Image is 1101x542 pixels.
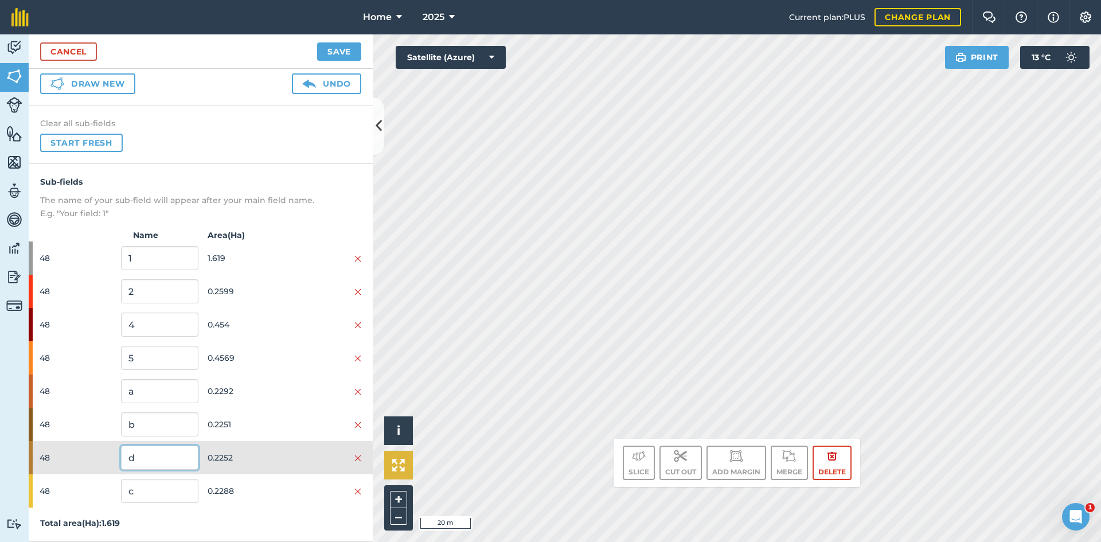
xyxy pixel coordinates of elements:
[6,268,22,286] img: svg+xml;base64,PD94bWwgdmVyc2lvbj0iMS4wIiBlbmNvZGluZz0idXRmLTgiPz4KPCEtLSBHZW5lcmF0b3I6IEFkb2JlIE...
[29,241,373,275] div: 481.619
[11,8,29,26] img: fieldmargin Logo
[40,380,116,402] span: 48
[397,423,400,438] span: i
[40,134,123,152] button: Start fresh
[40,347,116,369] span: 48
[29,308,373,341] div: 480.454
[317,42,361,61] button: Save
[29,341,373,375] div: 480.4569
[729,449,743,463] img: svg+xml;base64,PD94bWwgdmVyc2lvbj0iMS4wIiBlbmNvZGluZz0idXRmLTgiPz4KPCEtLSBHZW5lcmF0b3I6IEFkb2JlIE...
[208,447,284,469] span: 0.2252
[390,491,407,508] button: +
[201,229,373,241] strong: Area ( Ha )
[1020,46,1090,69] button: 13 °C
[674,449,688,463] img: svg+xml;base64,PD94bWwgdmVyc2lvbj0iMS4wIiBlbmNvZGluZz0idXRmLTgiPz4KPCEtLSBHZW5lcmF0b3I6IEFkb2JlIE...
[40,414,116,435] span: 48
[384,416,413,445] button: i
[208,280,284,302] span: 0.2599
[6,298,22,314] img: svg+xml;base64,PD94bWwgdmVyc2lvbj0iMS4wIiBlbmNvZGluZz0idXRmLTgiPz4KPCEtLSBHZW5lcmF0b3I6IEFkb2JlIE...
[40,194,361,206] p: The name of your sub-field will appear after your main field name.
[40,480,116,502] span: 48
[40,118,361,129] h4: Clear all sub-fields
[1079,11,1092,23] img: A cog icon
[208,380,284,402] span: 0.2292
[6,240,22,257] img: svg+xml;base64,PD94bWwgdmVyc2lvbj0iMS4wIiBlbmNvZGluZz0idXRmLTgiPz4KPCEtLSBHZW5lcmF0b3I6IEFkb2JlIE...
[945,46,1009,69] button: Print
[40,447,116,469] span: 48
[1086,503,1095,512] span: 1
[115,229,201,241] strong: Name
[6,182,22,200] img: svg+xml;base64,PD94bWwgdmVyc2lvbj0iMS4wIiBlbmNvZGluZz0idXRmLTgiPz4KPCEtLSBHZW5lcmF0b3I6IEFkb2JlIE...
[40,247,116,269] span: 48
[1060,46,1083,69] img: svg+xml;base64,PD94bWwgdmVyc2lvbj0iMS4wIiBlbmNvZGluZz0idXRmLTgiPz4KPCEtLSBHZW5lcmF0b3I6IEFkb2JlIE...
[771,446,808,480] button: Merge
[6,97,22,113] img: svg+xml;base64,PD94bWwgdmVyc2lvbj0iMS4wIiBlbmNvZGluZz0idXRmLTgiPz4KPCEtLSBHZW5lcmF0b3I6IEFkb2JlIE...
[29,275,373,308] div: 480.2599
[1014,11,1028,23] img: A question mark icon
[982,11,996,23] img: Two speech bubbles overlapping with the left bubble in the forefront
[40,73,135,94] button: Draw new
[354,420,361,430] img: svg+xml;base64,PHN2ZyB4bWxucz0iaHR0cDovL3d3dy53My5vcmcvMjAwMC9zdmciIHdpZHRoPSIyMiIgaGVpZ2h0PSIzMC...
[40,42,97,61] a: Cancel
[40,518,120,528] strong: Total area ( Ha ): 1.619
[354,487,361,496] img: svg+xml;base64,PHN2ZyB4bWxucz0iaHR0cDovL3d3dy53My5vcmcvMjAwMC9zdmciIHdpZHRoPSIyMiIgaGVpZ2h0PSIzMC...
[827,449,837,463] img: svg+xml;base64,PHN2ZyB4bWxucz0iaHR0cDovL3d3dy53My5vcmcvMjAwMC9zdmciIHdpZHRoPSIxOCIgaGVpZ2h0PSIyNC...
[354,287,361,297] img: svg+xml;base64,PHN2ZyB4bWxucz0iaHR0cDovL3d3dy53My5vcmcvMjAwMC9zdmciIHdpZHRoPSIyMiIgaGVpZ2h0PSIzMC...
[632,449,646,463] img: svg+xml;base64,PD94bWwgdmVyc2lvbj0iMS4wIiBlbmNvZGluZz0idXRmLTgiPz4KPCEtLSBHZW5lcmF0b3I6IEFkb2JlIE...
[40,314,116,336] span: 48
[392,459,405,471] img: Four arrows, one pointing top left, one top right, one bottom right and the last bottom left
[6,125,22,142] img: svg+xml;base64,PHN2ZyB4bWxucz0iaHR0cDovL3d3dy53My5vcmcvMjAwMC9zdmciIHdpZHRoPSI1NiIgaGVpZ2h0PSI2MC...
[292,73,361,94] button: Undo
[40,176,361,188] h4: Sub-fields
[423,10,444,24] span: 2025
[874,8,961,26] a: Change plan
[29,474,373,508] div: 480.2288
[208,347,284,369] span: 0.4569
[1032,46,1051,69] span: 13 ° C
[29,375,373,408] div: 480.2292
[354,387,361,396] img: svg+xml;base64,PHN2ZyB4bWxucz0iaHR0cDovL3d3dy53My5vcmcvMjAwMC9zdmciIHdpZHRoPSIyMiIgaGVpZ2h0PSIzMC...
[782,449,796,463] img: svg+xml;base64,PD94bWwgdmVyc2lvbj0iMS4wIiBlbmNvZGluZz0idXRmLTgiPz4KPCEtLSBHZW5lcmF0b3I6IEFkb2JlIE...
[208,480,284,502] span: 0.2288
[354,321,361,330] img: svg+xml;base64,PHN2ZyB4bWxucz0iaHR0cDovL3d3dy53My5vcmcvMjAwMC9zdmciIHdpZHRoPSIyMiIgaGVpZ2h0PSIzMC...
[390,508,407,525] button: –
[396,46,506,69] button: Satellite (Azure)
[6,68,22,85] img: svg+xml;base64,PHN2ZyB4bWxucz0iaHR0cDovL3d3dy53My5vcmcvMjAwMC9zdmciIHdpZHRoPSI1NiIgaGVpZ2h0PSI2MC...
[363,10,392,24] span: Home
[1048,10,1059,24] img: svg+xml;base64,PHN2ZyB4bWxucz0iaHR0cDovL3d3dy53My5vcmcvMjAwMC9zdmciIHdpZHRoPSIxNyIgaGVpZ2h0PSIxNy...
[208,414,284,435] span: 0.2251
[6,154,22,171] img: svg+xml;base64,PHN2ZyB4bWxucz0iaHR0cDovL3d3dy53My5vcmcvMjAwMC9zdmciIHdpZHRoPSI1NiIgaGVpZ2h0PSI2MC...
[354,454,361,463] img: svg+xml;base64,PHN2ZyB4bWxucz0iaHR0cDovL3d3dy53My5vcmcvMjAwMC9zdmciIHdpZHRoPSIyMiIgaGVpZ2h0PSIzMC...
[208,314,284,336] span: 0.454
[813,446,852,480] button: Delete
[40,280,116,302] span: 48
[6,518,22,529] img: svg+xml;base64,PD94bWwgdmVyc2lvbj0iMS4wIiBlbmNvZGluZz0idXRmLTgiPz4KPCEtLSBHZW5lcmF0b3I6IEFkb2JlIE...
[6,211,22,228] img: svg+xml;base64,PD94bWwgdmVyc2lvbj0iMS4wIiBlbmNvZGluZz0idXRmLTgiPz4KPCEtLSBHZW5lcmF0b3I6IEFkb2JlIE...
[208,247,284,269] span: 1.619
[354,254,361,263] img: svg+xml;base64,PHN2ZyB4bWxucz0iaHR0cDovL3d3dy53My5vcmcvMjAwMC9zdmciIHdpZHRoPSIyMiIgaGVpZ2h0PSIzMC...
[955,50,966,64] img: svg+xml;base64,PHN2ZyB4bWxucz0iaHR0cDovL3d3dy53My5vcmcvMjAwMC9zdmciIHdpZHRoPSIxOSIgaGVpZ2h0PSIyNC...
[789,11,865,24] span: Current plan : PLUS
[40,207,361,220] p: E.g. "Your field: 1"
[6,39,22,56] img: svg+xml;base64,PD94bWwgdmVyc2lvbj0iMS4wIiBlbmNvZGluZz0idXRmLTgiPz4KPCEtLSBHZW5lcmF0b3I6IEFkb2JlIE...
[354,354,361,363] img: svg+xml;base64,PHN2ZyB4bWxucz0iaHR0cDovL3d3dy53My5vcmcvMjAwMC9zdmciIHdpZHRoPSIyMiIgaGVpZ2h0PSIzMC...
[302,77,316,91] img: svg+xml;base64,PD94bWwgdmVyc2lvbj0iMS4wIiBlbmNvZGluZz0idXRmLTgiPz4KPCEtLSBHZW5lcmF0b3I6IEFkb2JlIE...
[1062,503,1090,531] iframe: Intercom live chat
[29,441,373,474] div: 480.2252
[623,446,655,480] button: Slice
[29,408,373,441] div: 480.2251
[659,446,702,480] button: Cut out
[706,446,766,480] button: Add margin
